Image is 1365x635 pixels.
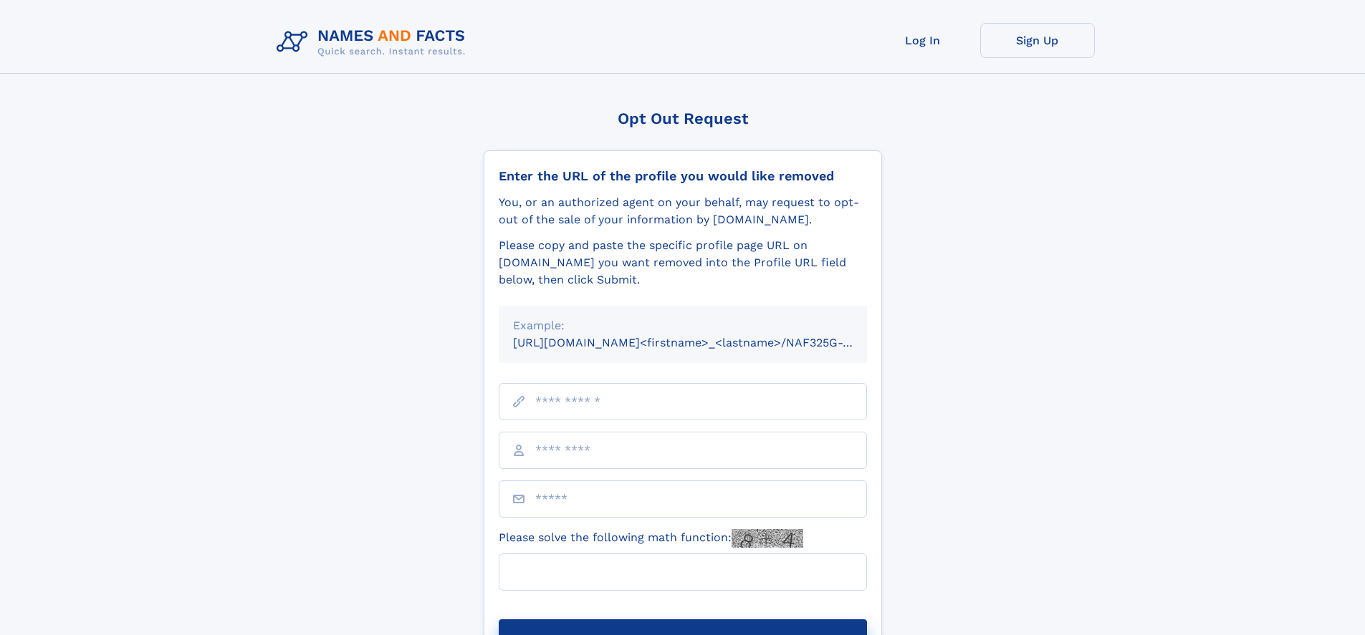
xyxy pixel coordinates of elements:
[866,23,980,58] a: Log In
[513,336,894,349] small: [URL][DOMAIN_NAME]<firstname>_<lastname>/NAF325G-xxxxxxxx
[271,23,477,62] img: Logo Names and Facts
[499,237,867,289] div: Please copy and paste the specific profile page URL on [DOMAIN_NAME] you want removed into the Pr...
[980,23,1095,58] a: Sign Up
[499,529,803,548] label: Please solve the following math function:
[484,110,882,127] div: Opt Out Request
[499,194,867,228] div: You, or an authorized agent on your behalf, may request to opt-out of the sale of your informatio...
[499,168,867,184] div: Enter the URL of the profile you would like removed
[513,317,853,334] div: Example:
